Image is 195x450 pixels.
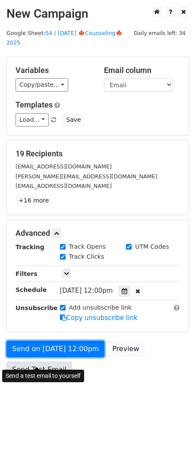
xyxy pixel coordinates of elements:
label: Add unsubscribe link [69,303,132,312]
a: Templates [16,100,53,109]
button: Save [62,113,85,127]
a: Send Test Email [6,361,72,378]
a: Copy/paste... [16,78,68,92]
h5: 19 Recipients [16,149,179,158]
strong: Schedule [16,286,47,293]
h2: New Campaign [6,6,189,21]
a: Send on [DATE] 12:00pm [6,341,104,357]
a: 54 | [DATE] 🍁Counseling🍁 2025 [6,30,123,46]
a: Load... [16,113,49,127]
a: +16 more [16,195,52,206]
small: Google Sheet: [6,30,123,46]
iframe: Chat Widget [152,409,195,450]
strong: Filters [16,270,38,277]
h5: Variables [16,66,91,75]
a: Preview [107,341,145,357]
label: Track Opens [69,242,106,251]
a: Daily emails left: 34 [131,30,189,36]
small: [EMAIL_ADDRESS][DOMAIN_NAME] [16,183,112,189]
small: [PERSON_NAME][EMAIL_ADDRESS][DOMAIN_NAME] [16,173,157,180]
label: UTM Codes [135,242,169,251]
h5: Email column [104,66,179,75]
strong: Tracking [16,244,44,250]
label: Track Clicks [69,252,104,261]
small: [EMAIL_ADDRESS][DOMAIN_NAME] [16,163,112,170]
a: Copy unsubscribe link [60,314,138,322]
span: [DATE] 12:00pm [60,287,113,295]
h5: Advanced [16,228,179,238]
div: Send a test email to yourself [2,370,84,382]
strong: Unsubscribe [16,304,58,311]
span: Daily emails left: 34 [131,29,189,38]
